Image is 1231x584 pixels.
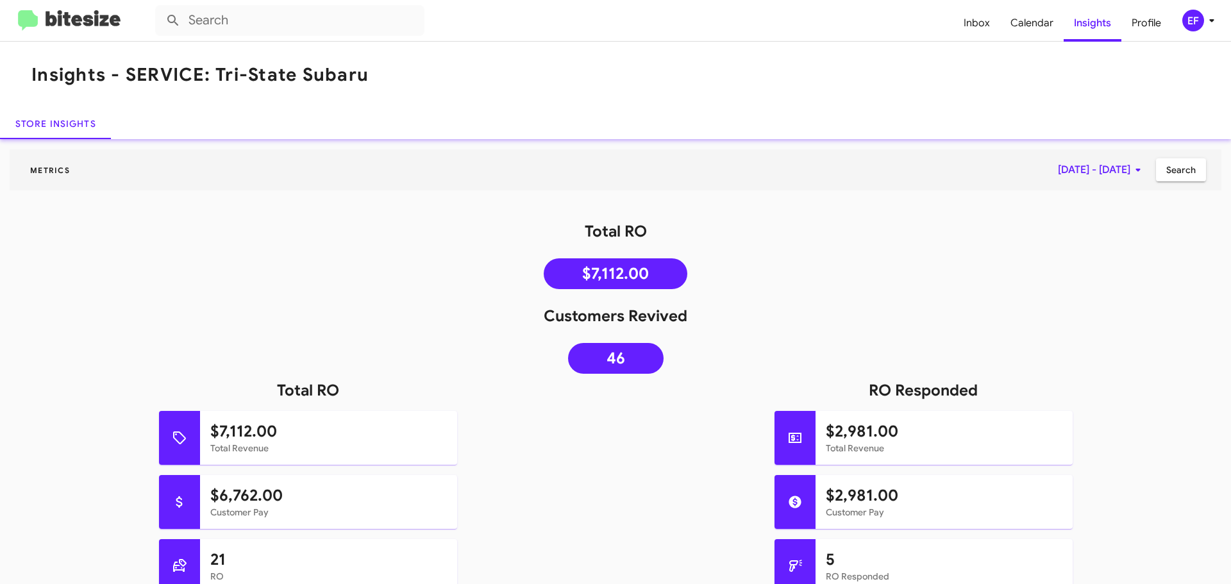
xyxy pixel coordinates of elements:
[210,549,447,570] h1: 21
[1171,10,1217,31] button: EF
[826,570,1062,583] mat-card-subtitle: RO Responded
[953,4,1000,42] a: Inbox
[1182,10,1204,31] div: EF
[826,442,1062,455] mat-card-subtitle: Total Revenue
[1064,4,1121,42] a: Insights
[582,267,649,280] span: $7,112.00
[210,442,447,455] mat-card-subtitle: Total Revenue
[615,380,1231,401] h1: RO Responded
[1000,4,1064,42] a: Calendar
[1156,158,1206,181] button: Search
[607,352,625,365] span: 46
[826,506,1062,519] mat-card-subtitle: Customer Pay
[826,421,1062,442] h1: $2,981.00
[31,65,369,85] h1: Insights - SERVICE: Tri-State Subaru
[1121,4,1171,42] a: Profile
[20,165,80,175] span: Metrics
[1058,158,1146,181] span: [DATE] - [DATE]
[210,421,447,442] h1: $7,112.00
[1048,158,1156,181] button: [DATE] - [DATE]
[210,485,447,506] h1: $6,762.00
[1166,158,1196,181] span: Search
[210,506,447,519] mat-card-subtitle: Customer Pay
[210,570,447,583] mat-card-subtitle: RO
[826,549,1062,570] h1: 5
[826,485,1062,506] h1: $2,981.00
[155,5,424,36] input: Search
